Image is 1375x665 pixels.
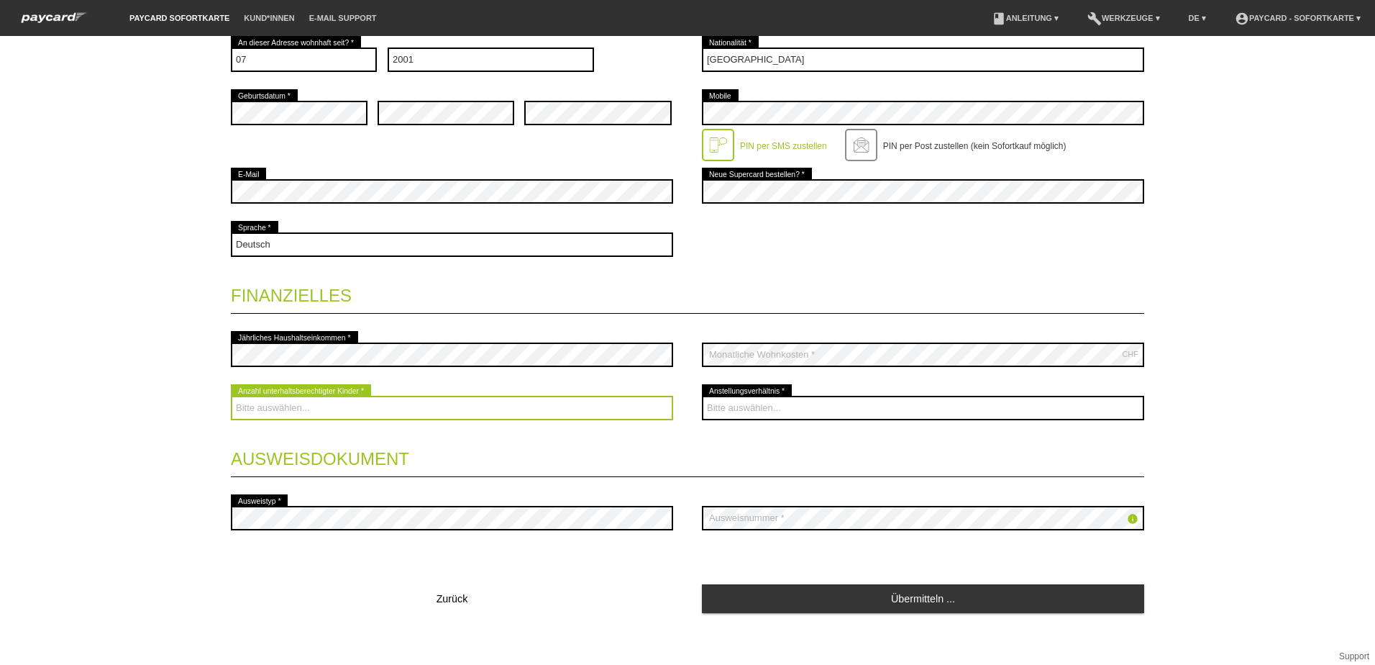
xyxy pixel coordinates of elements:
[1080,14,1167,22] a: buildWerkzeuge ▾
[231,271,1144,314] legend: Finanzielles
[992,12,1006,26] i: book
[231,584,673,613] button: Zurück
[1182,14,1213,22] a: DE ▾
[14,17,93,27] a: paycard Sofortkarte
[231,435,1144,477] legend: Ausweisdokument
[1228,14,1368,22] a: account_circlepaycard - Sofortkarte ▾
[1087,12,1102,26] i: build
[1235,12,1249,26] i: account_circle
[702,584,1144,612] a: Übermitteln ...
[740,141,827,151] label: PIN per SMS zustellen
[1339,651,1369,661] a: Support
[1127,513,1138,525] i: info
[1122,350,1138,358] div: CHF
[14,10,93,25] img: paycard Sofortkarte
[985,14,1066,22] a: bookAnleitung ▾
[302,14,384,22] a: E-Mail Support
[237,14,301,22] a: Kund*innen
[1127,515,1138,527] a: info
[883,141,1066,151] label: PIN per Post zustellen (kein Sofortkauf möglich)
[437,593,468,605] span: Zurück
[122,14,237,22] a: paycard Sofortkarte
